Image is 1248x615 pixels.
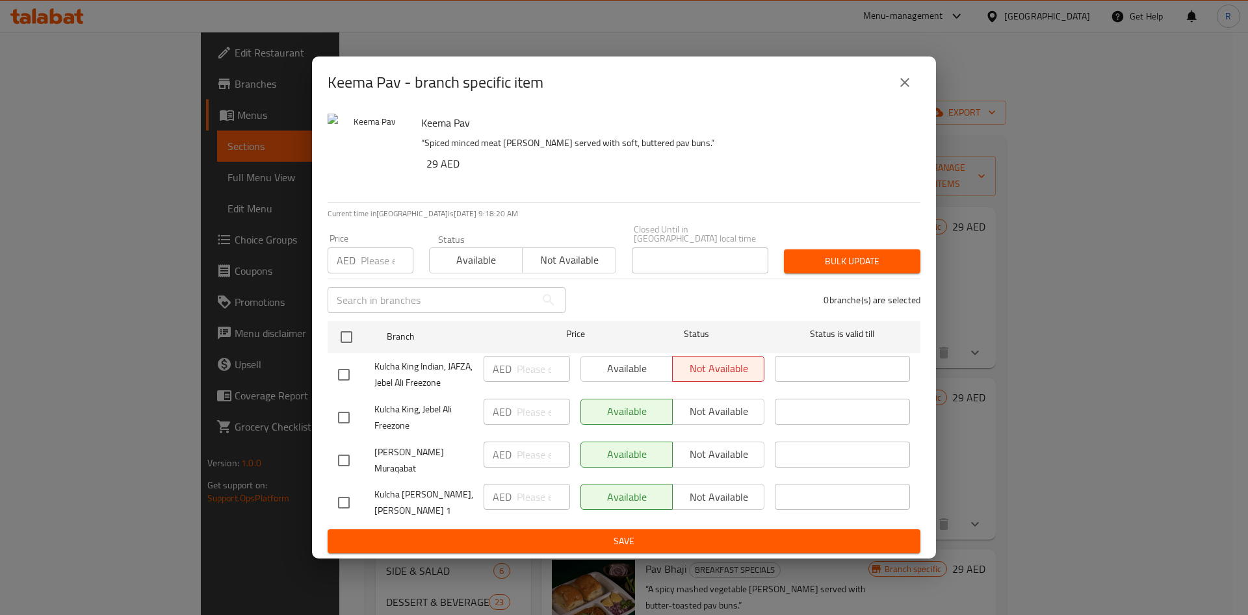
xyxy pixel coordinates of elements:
[493,361,512,377] p: AED
[338,533,910,549] span: Save
[517,442,570,468] input: Please enter price
[517,399,570,425] input: Please enter price
[374,401,473,434] span: Kulcha King, Jebel Ali Freezone
[493,404,512,420] p: AED
[361,247,413,273] input: Please enter price
[784,249,920,273] button: Bulk update
[532,326,619,342] span: Price
[328,114,411,197] img: Keema Pav
[493,447,512,462] p: AED
[337,253,356,268] p: AED
[824,294,920,307] p: 0 branche(s) are selected
[493,489,512,505] p: AED
[629,326,764,342] span: Status
[426,155,910,173] h6: 29 AED
[328,208,920,220] p: Current time in [GEOGRAPHIC_DATA] is [DATE] 9:18:20 AM
[522,247,616,273] button: Not available
[528,251,610,270] span: Not available
[429,247,523,273] button: Available
[328,529,920,553] button: Save
[374,486,473,519] span: Kulcha [PERSON_NAME],[PERSON_NAME] 1
[794,253,910,270] span: Bulk update
[517,484,570,510] input: Please enter price
[374,444,473,477] span: [PERSON_NAME] Muraqabat
[374,358,473,391] span: Kulcha King Indian, JAFZA, Jebel Ali Freezone
[889,67,920,98] button: close
[421,114,910,132] h6: Keema Pav
[421,135,910,151] p: “Spiced minced meat [PERSON_NAME] served with soft, buttered pav buns.”
[517,356,570,382] input: Please enter price
[328,72,543,93] h2: Keema Pav - branch specific item
[328,287,536,313] input: Search in branches
[435,251,517,270] span: Available
[387,329,522,345] span: Branch
[775,326,910,342] span: Status is valid till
